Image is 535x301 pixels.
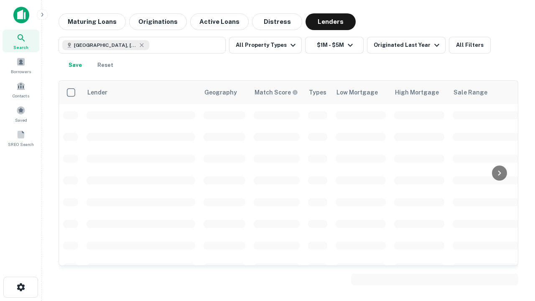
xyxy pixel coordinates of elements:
th: High Mortgage [390,81,448,104]
th: Types [304,81,331,104]
span: [GEOGRAPHIC_DATA], [GEOGRAPHIC_DATA], [GEOGRAPHIC_DATA] [74,41,137,49]
a: Borrowers [3,54,39,77]
div: Low Mortgage [336,87,378,97]
th: Lender [82,81,199,104]
button: Maturing Loans [59,13,126,30]
button: [GEOGRAPHIC_DATA], [GEOGRAPHIC_DATA], [GEOGRAPHIC_DATA] [59,37,226,54]
h6: Match Score [255,88,296,97]
img: capitalize-icon.png [13,7,29,23]
div: High Mortgage [395,87,439,97]
button: All Filters [449,37,491,54]
div: Sale Range [453,87,487,97]
div: Geography [204,87,237,97]
span: SREO Search [8,141,34,148]
button: Reset [92,57,119,74]
a: Contacts [3,78,39,101]
th: Sale Range [448,81,524,104]
th: Capitalize uses an advanced AI algorithm to match your search with the best lender. The match sco... [250,81,304,104]
button: Originated Last Year [367,37,446,54]
button: Originations [129,13,187,30]
div: Originated Last Year [374,40,442,50]
div: Lender [87,87,107,97]
a: SREO Search [3,127,39,149]
button: All Property Types [229,37,302,54]
a: Search [3,30,39,52]
button: Distress [252,13,302,30]
div: Capitalize uses an advanced AI algorithm to match your search with the best lender. The match sco... [255,88,298,97]
button: Active Loans [190,13,249,30]
a: Saved [3,102,39,125]
th: Low Mortgage [331,81,390,104]
span: Search [13,44,28,51]
button: $1M - $5M [305,37,364,54]
iframe: Chat Widget [493,207,535,247]
button: Save your search to get updates of matches that match your search criteria. [62,57,89,74]
span: Saved [15,117,27,123]
span: Contacts [13,92,29,99]
span: Borrowers [11,68,31,75]
button: Lenders [306,13,356,30]
th: Geography [199,81,250,104]
div: Types [309,87,326,97]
